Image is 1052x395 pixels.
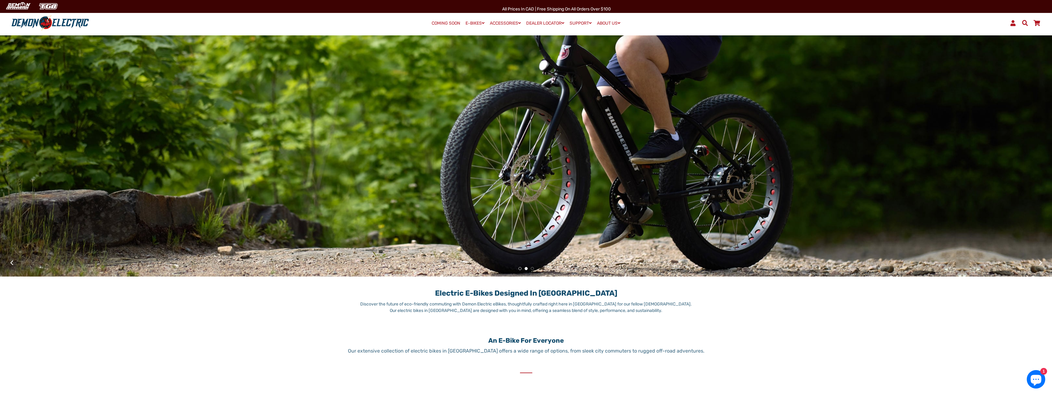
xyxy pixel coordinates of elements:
[358,283,694,298] h1: Electric E-Bikes Designed in [GEOGRAPHIC_DATA]
[358,301,694,314] p: Discover the future of eco-friendly commuting with Demon Electric eBikes, thoughtfully crafted ri...
[9,15,91,31] img: Demon Electric logo
[488,19,523,28] a: ACCESSORIES
[463,19,487,28] a: E-BIKES
[525,267,528,270] button: 2 of 3
[502,6,611,12] span: All Prices in CAD | Free shipping on all orders over $100
[3,1,33,11] img: Demon Electric
[36,1,61,11] img: TGB Canada
[524,19,566,28] a: DEALER LOCATOR
[1025,370,1047,390] inbox-online-store-chat: Shopify online store chat
[531,267,534,270] button: 3 of 3
[567,19,594,28] a: SUPPORT
[429,19,462,28] a: COMING SOON
[595,19,623,28] a: ABOUT US
[518,267,522,270] button: 1 of 3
